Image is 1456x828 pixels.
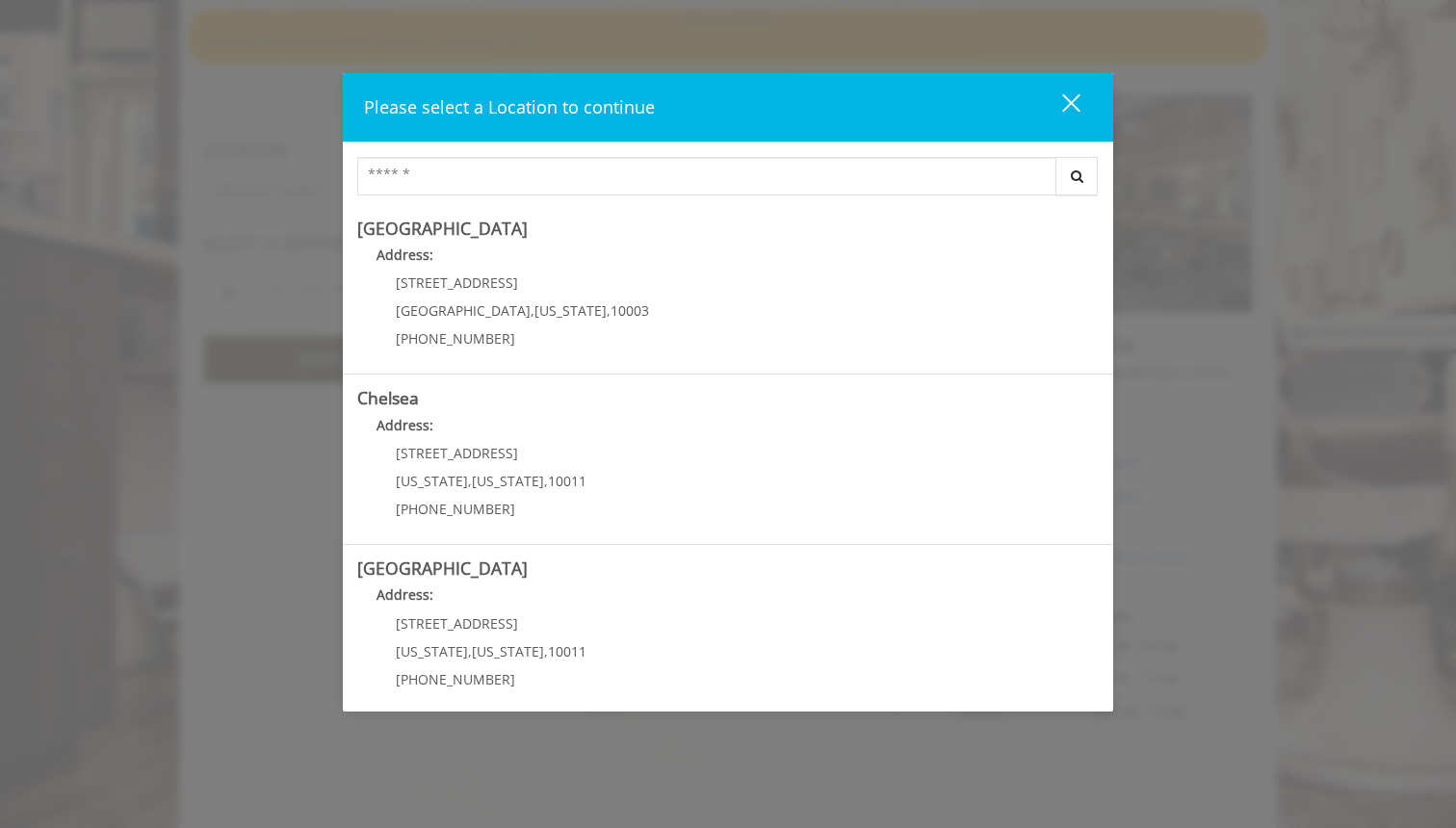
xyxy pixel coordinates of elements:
[377,246,433,264] b: Address:
[357,386,419,409] b: Chelsea
[611,301,649,320] span: 10003
[548,472,586,490] span: 10011
[396,614,518,633] span: [STREET_ADDRESS]
[357,157,1099,205] div: Center Select
[396,444,518,462] span: [STREET_ADDRESS]
[472,472,544,490] span: [US_STATE]
[1040,92,1079,121] div: close dialog
[396,642,468,660] span: [US_STATE]
[548,642,586,660] span: 10011
[468,472,472,490] span: ,
[357,157,1056,195] input: Search Center
[357,217,528,240] b: [GEOGRAPHIC_DATA]
[1066,169,1088,183] i: Search button
[531,301,534,320] span: ,
[534,301,607,320] span: [US_STATE]
[607,301,611,320] span: ,
[396,301,531,320] span: [GEOGRAPHIC_DATA]
[544,472,548,490] span: ,
[1027,88,1092,127] button: close dialog
[544,642,548,660] span: ,
[396,500,515,518] span: [PHONE_NUMBER]
[357,556,528,580] b: [GEOGRAPHIC_DATA]
[377,416,433,434] b: Address:
[377,585,433,604] b: Address:
[468,642,472,660] span: ,
[396,329,515,348] span: [PHONE_NUMBER]
[396,472,468,490] span: [US_STATE]
[396,273,518,292] span: [STREET_ADDRESS]
[396,670,515,688] span: [PHONE_NUMBER]
[364,95,655,118] span: Please select a Location to continue
[472,642,544,660] span: [US_STATE]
